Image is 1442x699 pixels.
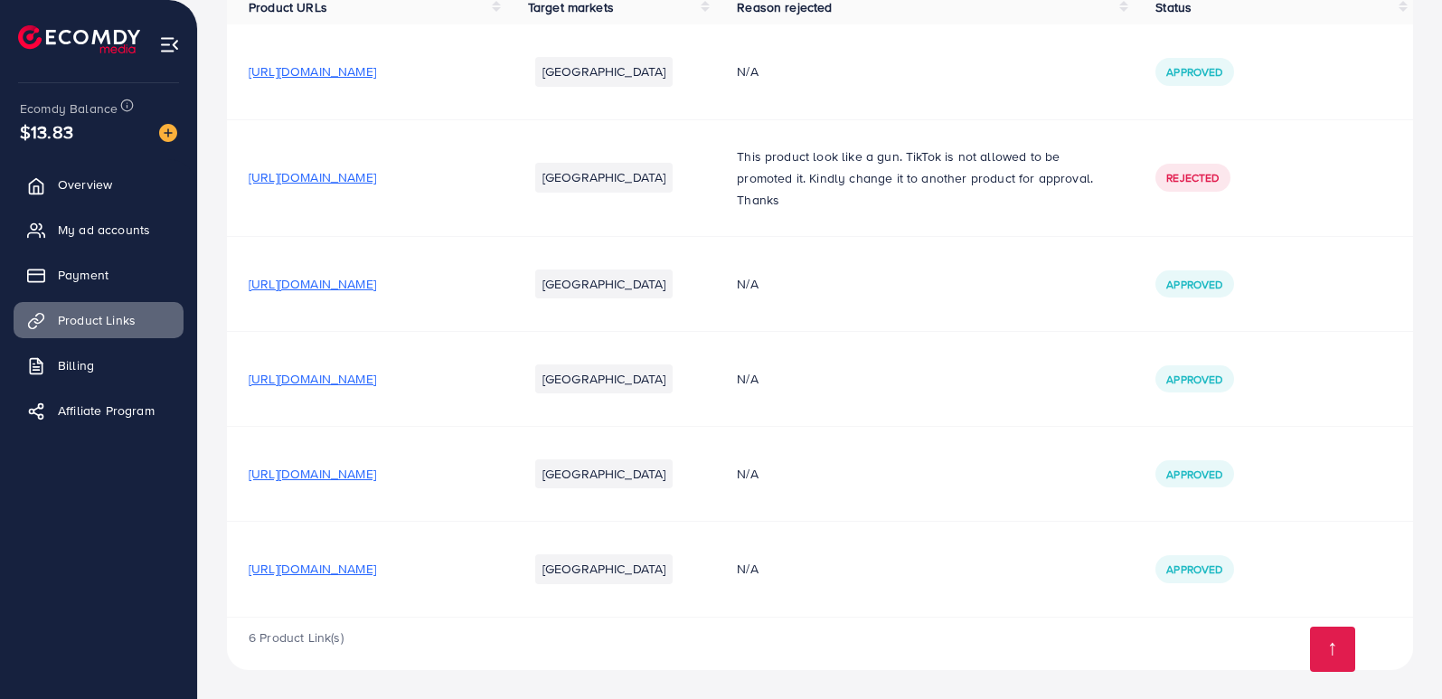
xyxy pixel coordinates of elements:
[535,364,674,393] li: [GEOGRAPHIC_DATA]
[159,124,177,142] img: image
[249,560,376,578] span: [URL][DOMAIN_NAME]
[535,269,674,298] li: [GEOGRAPHIC_DATA]
[14,302,184,338] a: Product Links
[535,554,674,583] li: [GEOGRAPHIC_DATA]
[1166,372,1222,387] span: Approved
[737,465,758,483] span: N/A
[159,34,180,55] img: menu
[249,168,376,186] span: [URL][DOMAIN_NAME]
[58,266,108,284] span: Payment
[1166,467,1222,482] span: Approved
[18,25,140,53] img: logo
[58,221,150,239] span: My ad accounts
[14,212,184,248] a: My ad accounts
[737,147,1093,209] span: This product look like a gun. TikTok is not allowed to be promoted it. Kindly change it to anothe...
[1166,562,1222,577] span: Approved
[14,257,184,293] a: Payment
[1166,64,1222,80] span: Approved
[249,275,376,293] span: [URL][DOMAIN_NAME]
[737,370,758,388] span: N/A
[17,112,75,151] span: $13.83
[20,99,118,118] span: Ecomdy Balance
[14,166,184,203] a: Overview
[535,57,674,86] li: [GEOGRAPHIC_DATA]
[1166,170,1219,185] span: Rejected
[737,560,758,578] span: N/A
[737,275,758,293] span: N/A
[535,163,674,192] li: [GEOGRAPHIC_DATA]
[737,62,758,80] span: N/A
[1365,618,1428,685] iframe: Chat
[14,392,184,429] a: Affiliate Program
[58,356,94,374] span: Billing
[1166,277,1222,292] span: Approved
[249,62,376,80] span: [URL][DOMAIN_NAME]
[14,347,184,383] a: Billing
[58,401,155,420] span: Affiliate Program
[535,459,674,488] li: [GEOGRAPHIC_DATA]
[249,465,376,483] span: [URL][DOMAIN_NAME]
[249,370,376,388] span: [URL][DOMAIN_NAME]
[58,311,136,329] span: Product Links
[58,175,112,194] span: Overview
[249,628,344,647] span: 6 Product Link(s)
